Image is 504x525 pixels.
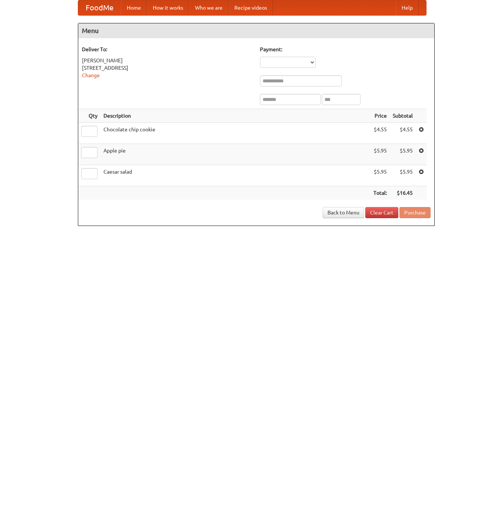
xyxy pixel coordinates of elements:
[370,165,390,186] td: $5.95
[82,64,253,72] div: [STREET_ADDRESS]
[101,109,370,123] th: Description
[323,207,364,218] a: Back to Menu
[370,186,390,200] th: Total:
[78,0,121,15] a: FoodMe
[365,207,398,218] a: Clear Cart
[228,0,273,15] a: Recipe videos
[101,165,370,186] td: Caesar salad
[390,186,416,200] th: $16.45
[370,109,390,123] th: Price
[82,57,253,64] div: [PERSON_NAME]
[260,46,431,53] h5: Payment:
[390,123,416,144] td: $4.55
[78,23,434,38] h4: Menu
[101,144,370,165] td: Apple pie
[396,0,419,15] a: Help
[390,144,416,165] td: $5.95
[82,46,253,53] h5: Deliver To:
[147,0,189,15] a: How it works
[399,207,431,218] button: Purchase
[370,123,390,144] td: $4.55
[390,109,416,123] th: Subtotal
[390,165,416,186] td: $5.95
[101,123,370,144] td: Chocolate chip cookie
[121,0,147,15] a: Home
[370,144,390,165] td: $5.95
[189,0,228,15] a: Who we are
[82,72,100,78] a: Change
[78,109,101,123] th: Qty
